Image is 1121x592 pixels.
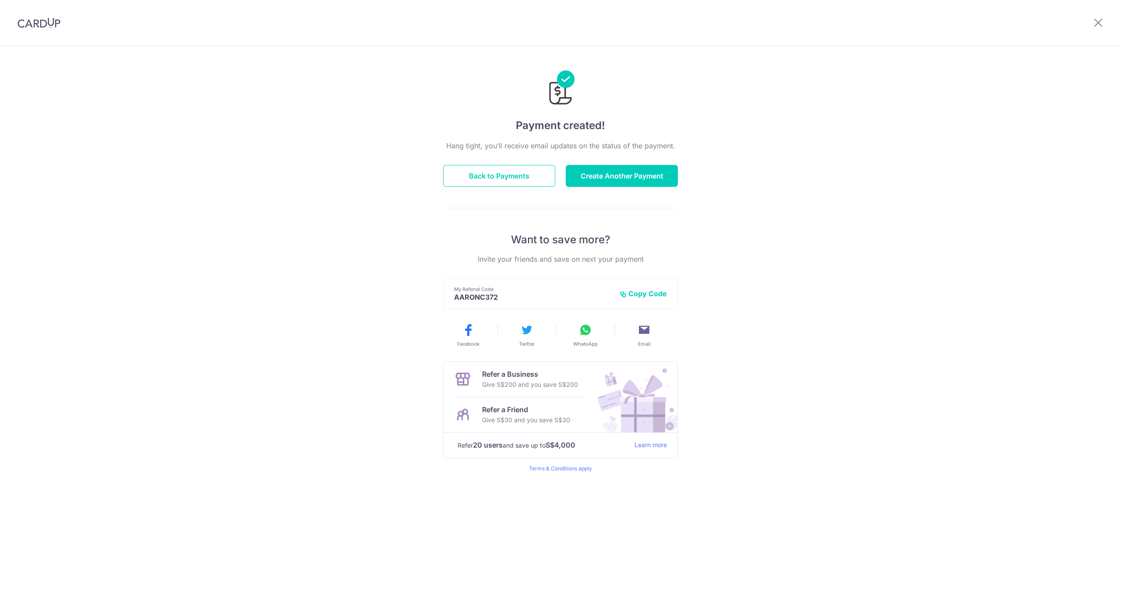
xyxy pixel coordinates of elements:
button: WhatsApp [560,323,611,347]
p: Give S$30 and you save S$30 [482,415,570,425]
p: Hang tight, you’ll receive email updates on the status of the payment. [443,140,678,151]
strong: S$4,000 [546,440,575,450]
strong: 20 users [473,440,503,450]
button: Back to Payments [443,165,555,187]
span: WhatsApp [573,340,598,347]
img: CardUp [18,18,60,28]
a: Learn more [635,440,667,451]
button: Facebook [442,323,494,347]
span: Facebook [457,340,479,347]
img: Refer [589,362,677,432]
span: Email [638,340,651,347]
button: Email [618,323,670,347]
p: Refer a Friend [482,404,570,415]
p: AARONC372 [454,293,613,301]
a: Terms & Conditions apply [529,465,592,472]
p: Refer and save up to [458,440,627,451]
span: Twitter [519,340,535,347]
button: Twitter [501,323,553,347]
img: Payments [546,70,575,107]
p: Want to save more? [443,233,678,247]
p: Give S$200 and you save S$200 [482,379,578,390]
button: Copy Code [620,289,667,298]
p: Invite your friends and save on next your payment [443,254,678,264]
p: My Referral Code [454,286,613,293]
h4: Payment created! [443,118,678,133]
button: Create Another Payment [566,165,678,187]
p: Refer a Business [482,369,578,379]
